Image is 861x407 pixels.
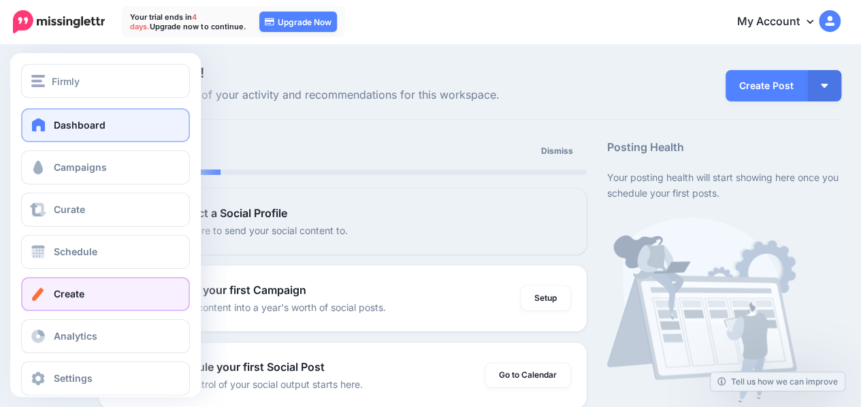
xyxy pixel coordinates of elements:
[711,372,845,391] a: Tell us how we can improve
[54,246,97,257] span: Schedule
[21,108,190,142] a: Dashboard
[533,139,581,163] a: Dismiss
[726,70,807,101] a: Create Post
[521,286,570,310] a: Setup
[21,235,190,269] a: Schedule
[54,330,97,342] span: Analytics
[152,206,287,220] b: 1. Connect a Social Profile
[54,372,93,384] span: Settings
[54,288,84,299] span: Create
[21,64,190,98] button: Firmly
[130,12,197,31] span: 4 days.
[21,193,190,227] a: Curate
[152,299,386,315] p: Turn your content into a year's worth of social posts.
[724,5,841,39] a: My Account
[31,75,45,87] img: menu.png
[152,360,325,374] b: 3. Schedule your first Social Post
[607,218,797,402] img: calendar-waiting.png
[821,84,828,88] img: arrow-down-white.png
[99,86,587,104] span: Here's an overview of your activity and recommendations for this workspace.
[152,223,348,238] p: Tell us where to send your social content to.
[485,363,570,387] a: Go to Calendar
[152,376,363,392] p: Taking control of your social output starts here.
[130,12,246,31] p: Your trial ends in Upgrade now to continue.
[99,139,342,156] h5: Setup Progress
[21,150,190,184] a: Campaigns
[21,361,190,395] a: Settings
[13,10,105,33] img: Missinglettr
[21,277,190,311] a: Create
[52,74,80,89] span: Firmly
[607,139,841,156] h5: Posting Health
[607,169,841,201] p: Your posting health will start showing here once you schedule your first posts.
[54,119,105,131] span: Dashboard
[152,283,306,297] b: 2. Create your first Campaign
[54,161,107,173] span: Campaigns
[21,319,190,353] a: Analytics
[54,203,85,215] span: Curate
[259,12,337,32] a: Upgrade Now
